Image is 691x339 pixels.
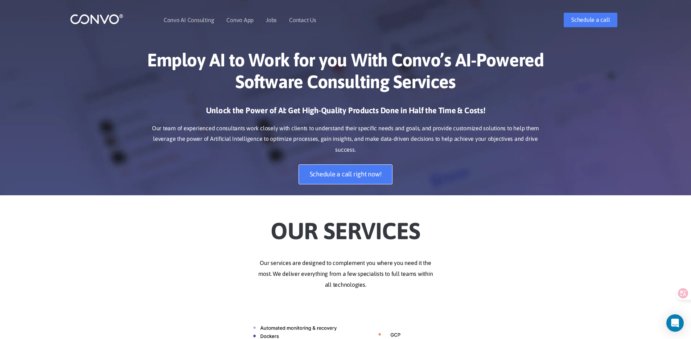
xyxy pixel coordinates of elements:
[164,17,214,23] a: Convo AI Consulting
[564,13,617,27] a: Schedule a call
[144,105,547,121] h3: Unlock the Power of AI: Get High-Quality Products Done in Half the Time & Costs!
[144,258,547,290] p: Our services are designed to complement you where you need it the most. We deliver everything fro...
[289,17,316,23] a: Contact Us
[144,123,547,156] p: Our team of experienced consultants work closely with clients to understand their specific needs ...
[144,49,547,98] h1: Employ AI to Work for you With Convo’s AI-Powered Software Consulting Services
[70,13,123,25] img: logo_1.png
[266,17,277,23] a: Jobs
[666,314,684,332] div: Open Intercom Messenger
[144,206,547,247] h2: Our Services
[226,17,254,23] a: Convo App
[299,164,393,184] a: Schedule a call right now!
